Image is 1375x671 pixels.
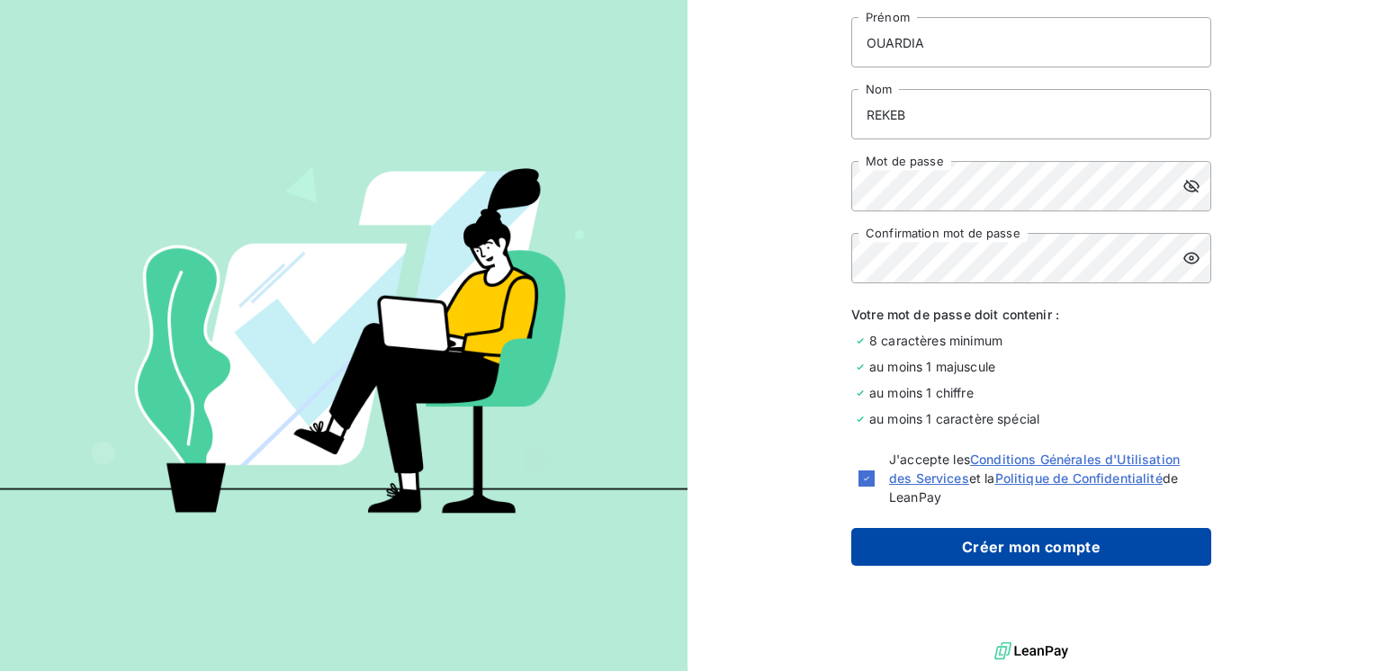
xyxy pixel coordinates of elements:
[869,383,974,402] span: au moins 1 chiffre
[851,528,1211,566] button: Créer mon compte
[889,452,1180,486] a: Conditions Générales d'Utilisation des Services
[869,331,1002,350] span: 8 caractères minimum
[995,470,1163,486] a: Politique de Confidentialité
[869,357,995,376] span: au moins 1 majuscule
[994,638,1068,665] img: logo
[851,17,1211,67] input: placeholder
[869,409,1039,428] span: au moins 1 caractère spécial
[851,305,1211,324] span: Votre mot de passe doit contenir :
[889,450,1204,506] span: J'accepte les et la de LeanPay
[851,89,1211,139] input: placeholder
